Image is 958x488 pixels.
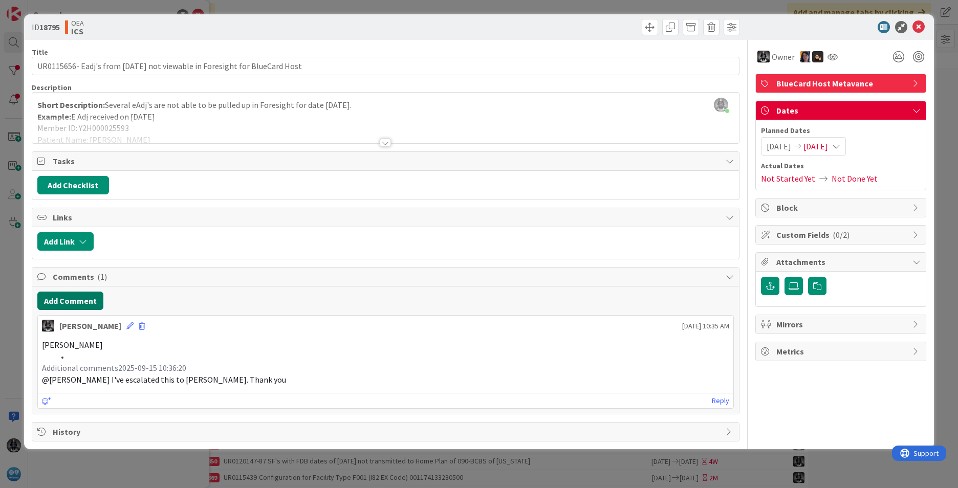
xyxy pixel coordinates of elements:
a: Reply [712,394,729,407]
p: Several eAdj's are not able to be pulled up in Foresight for date [DATE]. [37,99,734,111]
label: Title [32,48,48,57]
strong: Example: [37,112,71,122]
img: ddRgQ3yRm5LdI1ED0PslnJbT72KgN0Tb.jfif [714,98,728,112]
span: OEA [71,19,84,27]
input: type card name here... [32,57,739,75]
span: [PERSON_NAME] [42,340,103,350]
span: Planned Dates [761,125,921,136]
span: [DATE] [767,140,791,152]
span: Actual Dates [761,161,921,171]
span: BlueCard Host Metavance [776,77,907,90]
span: Tasks [53,155,721,167]
span: Links [53,211,721,224]
span: Attachments [776,256,907,268]
span: Custom Fields [776,229,907,241]
span: [DATE] 10:35 AM [682,321,729,331]
span: Comments [53,271,721,283]
strong: Short Description: [37,100,105,110]
img: ZB [812,51,823,62]
span: Mirrors [776,318,907,330]
span: [DATE] [803,140,828,152]
button: Add Comment [37,292,103,310]
span: History [53,426,721,438]
span: Description [32,83,72,92]
span: @[PERSON_NAME] I've escalated this to [PERSON_NAME]. Thank you [42,374,286,385]
img: TC [800,51,811,62]
span: Additional comments2025-09-15 10:36:20 [42,363,186,373]
span: Support [21,2,47,14]
b: 18795 [39,22,60,32]
span: ( 0/2 ) [833,230,850,240]
span: ( 1 ) [97,272,107,282]
span: Owner [772,51,795,63]
b: ICS [71,27,84,35]
img: KG [757,51,770,63]
span: Not Started Yet [761,172,815,185]
button: Add Checklist [37,176,109,194]
span: Block [776,202,907,214]
button: Add Link [37,232,94,251]
span: Metrics [776,345,907,358]
span: ID [32,21,60,33]
div: [PERSON_NAME] [59,320,121,332]
span: Dates [776,104,907,117]
p: E Adj received on [DATE] [37,111,734,123]
img: KG [42,320,54,332]
span: Not Done Yet [832,172,878,185]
